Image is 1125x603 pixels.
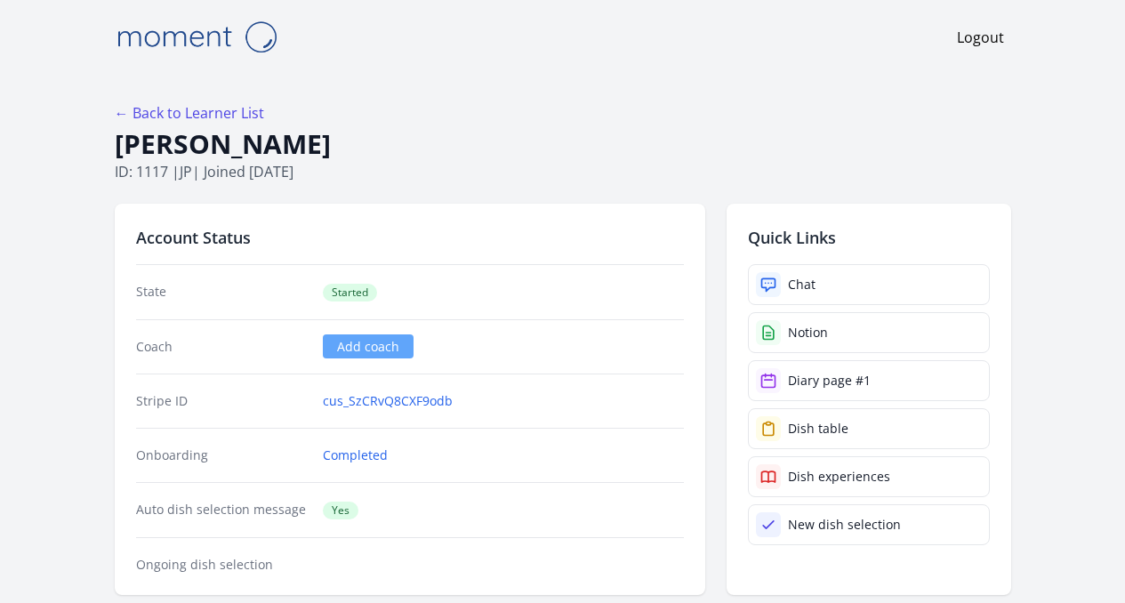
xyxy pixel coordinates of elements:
h2: Quick Links [748,225,990,250]
a: Logout [957,27,1004,48]
h1: [PERSON_NAME] [115,127,1011,161]
a: New dish selection [748,504,990,545]
a: Dish table [748,408,990,449]
a: Notion [748,312,990,353]
div: Dish experiences [788,468,890,486]
a: Diary page #1 [748,360,990,401]
a: Add coach [323,334,414,358]
div: Chat [788,276,816,293]
span: jp [180,162,192,181]
div: Notion [788,324,828,342]
span: Started [323,284,377,301]
dt: Stripe ID [136,392,309,410]
dt: Onboarding [136,446,309,464]
div: Diary page #1 [788,372,871,390]
a: Chat [748,264,990,305]
div: New dish selection [788,516,901,534]
dt: State [136,283,309,301]
dt: Ongoing dish selection [136,556,309,574]
h2: Account Status [136,225,684,250]
a: ← Back to Learner List [115,103,264,123]
a: cus_SzCRvQ8CXF9odb [323,392,453,410]
img: Moment [108,14,285,60]
p: ID: 1117 | | Joined [DATE] [115,161,1011,182]
dt: Coach [136,338,309,356]
span: Yes [323,502,358,519]
a: Dish experiences [748,456,990,497]
a: Completed [323,446,388,464]
dt: Auto dish selection message [136,501,309,519]
div: Dish table [788,420,848,438]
